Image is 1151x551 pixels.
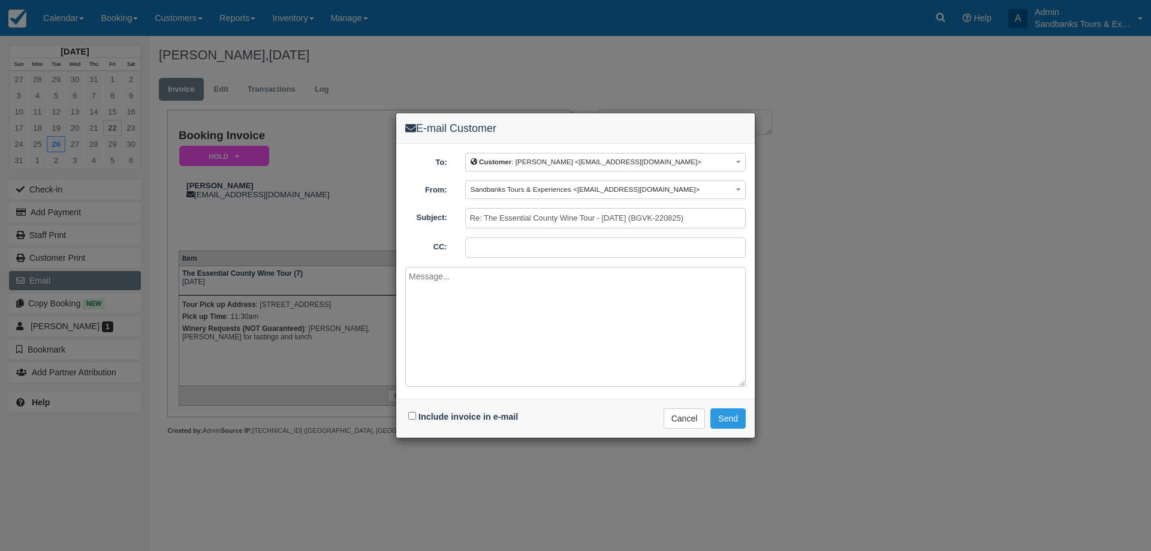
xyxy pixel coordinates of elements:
[465,180,746,199] button: Sandbanks Tours & Experiences <[EMAIL_ADDRESS][DOMAIN_NAME]>
[405,122,746,135] h4: E-mail Customer
[396,180,456,196] label: From:
[396,237,456,253] label: CC:
[418,412,518,421] label: Include invoice in e-mail
[396,153,456,168] label: To:
[710,408,746,429] button: Send
[664,408,706,429] button: Cancel
[479,158,511,165] b: Customer
[465,153,746,171] button: Customer: [PERSON_NAME] <[EMAIL_ADDRESS][DOMAIN_NAME]>
[471,158,701,165] span: : [PERSON_NAME] <[EMAIL_ADDRESS][DOMAIN_NAME]>
[471,185,700,193] span: Sandbanks Tours & Experiences <[EMAIL_ADDRESS][DOMAIN_NAME]>
[396,208,456,224] label: Subject:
